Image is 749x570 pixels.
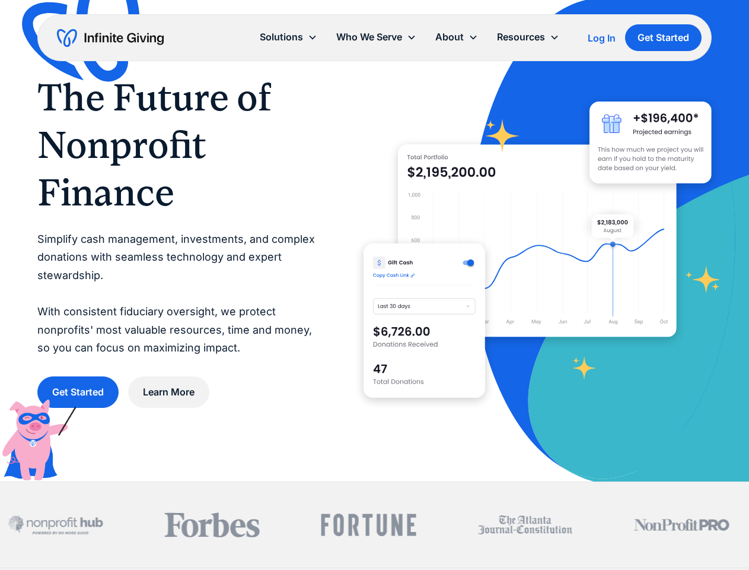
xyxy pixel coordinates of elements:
[398,144,677,337] img: nonprofit donation platform
[37,230,316,357] p: Simplify cash management, investments, and complex donations with seamless technology and expert ...
[625,24,702,51] a: Get Started
[37,74,316,216] h1: The Future of Nonprofit Finance
[260,29,303,45] div: Solutions
[327,24,426,50] div: Who We Serve
[435,29,464,45] div: About
[487,24,569,50] div: Resources
[588,31,616,45] a: Log In
[128,376,209,408] a: Learn More
[336,29,402,45] div: Who We Serve
[588,33,616,43] div: Log In
[497,29,545,45] div: Resources
[37,376,119,408] a: Get Started
[250,24,327,50] div: Solutions
[686,266,721,293] img: fundraising star
[426,24,487,50] div: About
[364,243,485,397] img: donation software for nonprofits
[57,28,164,47] a: home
